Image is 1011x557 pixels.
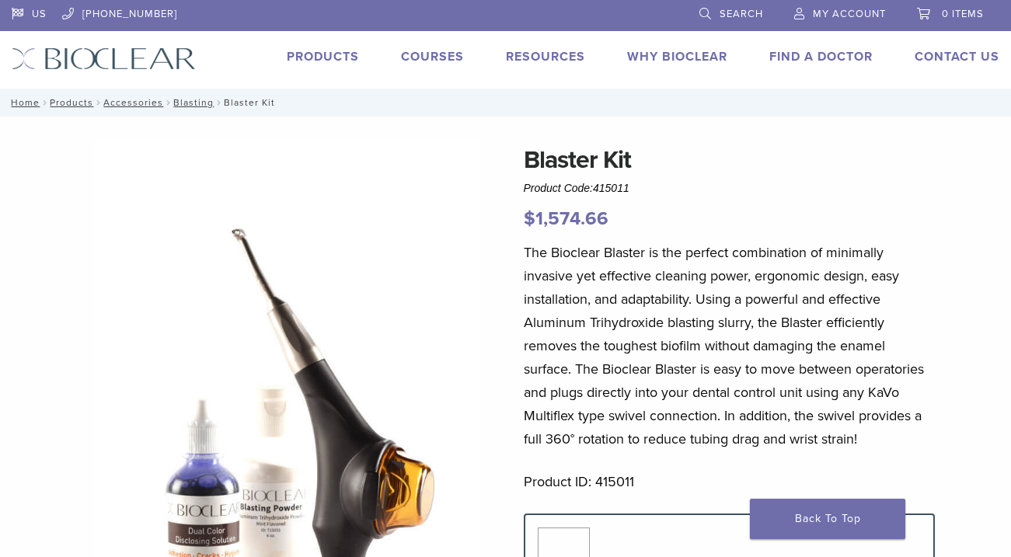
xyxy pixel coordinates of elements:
[720,8,763,20] span: Search
[524,207,608,230] bdi: 1,574.66
[214,99,224,106] span: /
[40,99,50,106] span: /
[593,182,629,194] span: 415011
[287,49,359,64] a: Products
[627,49,727,64] a: Why Bioclear
[401,49,464,64] a: Courses
[6,97,40,108] a: Home
[942,8,984,20] span: 0 items
[769,49,873,64] a: Find A Doctor
[524,241,936,451] p: The Bioclear Blaster is the perfect combination of minimally invasive yet effective cleaning powe...
[813,8,886,20] span: My Account
[163,99,173,106] span: /
[93,99,103,106] span: /
[173,97,214,108] a: Blasting
[506,49,585,64] a: Resources
[524,141,936,179] h1: Blaster Kit
[50,97,93,108] a: Products
[915,49,999,64] a: Contact Us
[103,97,163,108] a: Accessories
[750,499,905,539] a: Back To Top
[524,182,629,194] span: Product Code:
[524,207,535,230] span: $
[524,470,936,493] p: Product ID: 415011
[12,47,196,70] img: Bioclear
